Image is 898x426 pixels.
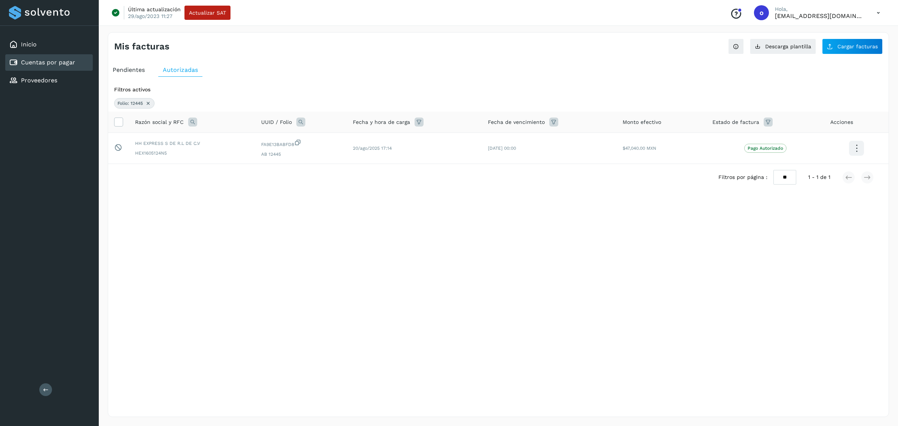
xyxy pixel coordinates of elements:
div: Filtros activos [114,86,883,94]
span: UUID / Folio [261,118,292,126]
span: Fecha y hora de carga [353,118,410,126]
span: Fecha de vencimiento [488,118,545,126]
div: Inicio [5,36,93,53]
span: FA9E13BABFD8 [261,139,341,148]
div: Proveedores [5,72,93,89]
span: Descarga plantilla [765,44,811,49]
span: [DATE] 00:00 [488,146,516,151]
span: 20/ago/2025 17:14 [353,146,392,151]
span: $47,040.00 MXN [623,146,656,151]
div: Cuentas por pagar [5,54,93,71]
button: Cargar facturas [822,39,883,54]
span: Razón social y RFC [135,118,184,126]
span: HEX1605124N5 [135,150,249,156]
a: Proveedores [21,77,57,84]
span: Estado de factura [712,118,759,126]
div: Folio: 12445 [114,98,155,109]
span: Pendientes [113,66,145,73]
span: Cargar facturas [837,44,878,49]
span: AB 12445 [261,151,341,158]
p: Hola, [775,6,865,12]
button: Descarga plantilla [750,39,816,54]
p: Pago Autorizado [748,146,783,151]
span: Actualizar SAT [189,10,226,15]
button: Actualizar SAT [184,6,230,20]
span: HH EXPRESS S DE R.L DE C.V [135,140,249,147]
span: Folio: 12445 [117,100,143,107]
p: Última actualización [128,6,181,13]
a: Cuentas por pagar [21,59,75,66]
p: orlando@rfllogistics.com.mx [775,12,865,19]
h4: Mis facturas [114,41,169,52]
a: Inicio [21,41,37,48]
span: Autorizadas [163,66,198,73]
span: Acciones [830,118,853,126]
span: Filtros por página : [718,173,767,181]
span: 1 - 1 de 1 [808,173,830,181]
span: Monto efectivo [623,118,661,126]
p: 29/ago/2023 11:27 [128,13,172,19]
